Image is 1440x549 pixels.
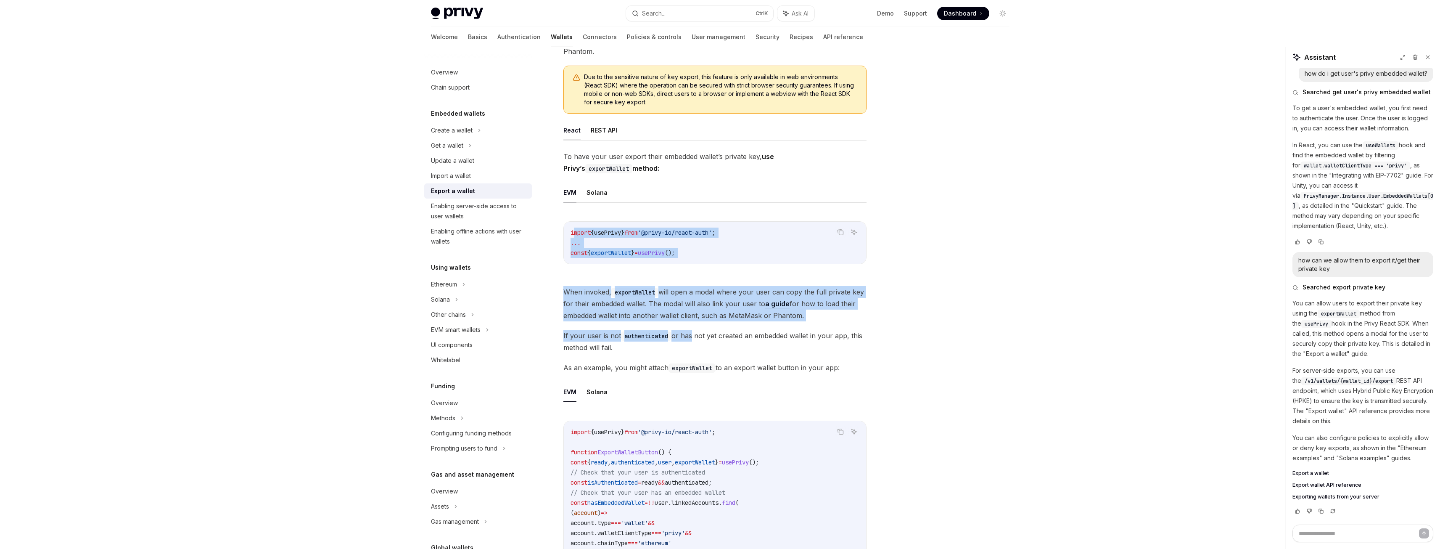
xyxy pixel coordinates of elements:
span: useWallets [1366,142,1395,149]
span: . [594,519,597,527]
a: Import a wallet [424,168,532,183]
span: ready [641,479,658,486]
button: EVM [563,382,576,402]
span: chainType [597,539,628,547]
span: user [655,499,668,507]
span: , [608,459,611,466]
span: } [631,249,634,257]
span: usePrivy [1305,321,1328,327]
a: Welcome [431,27,458,47]
button: Ask AI [848,227,859,238]
span: (); [749,459,759,466]
div: Chain support [431,82,470,93]
span: && [648,519,655,527]
div: Solana [431,294,450,305]
span: hasEmbeddedWallet [587,499,645,507]
button: Ask AI [848,426,859,437]
p: For server-side exports, you can use the REST API endpoint, which uses Hybrid Public Key Encrypti... [1292,366,1433,426]
a: Basics [468,27,487,47]
span: const [571,499,587,507]
button: Solana [587,382,608,402]
a: Export wallet API reference [1292,482,1433,488]
div: Methods [431,413,455,423]
a: API reference [823,27,863,47]
span: const [571,249,587,257]
a: UI components [424,337,532,353]
a: Security [756,27,779,47]
span: account [574,509,597,517]
span: Export wallet API reference [1292,482,1361,488]
div: Search... [642,8,666,19]
span: !! [648,499,655,507]
a: Overview [424,484,532,499]
h5: Using wallets [431,263,471,273]
a: Policies & controls [627,27,682,47]
div: UI components [431,340,473,350]
span: => [601,509,608,517]
button: Ask AI [777,6,814,21]
div: Configuring funding methods [431,428,512,438]
span: exportWallet [1321,310,1356,317]
a: Enabling server-side access to user wallets [424,199,532,224]
code: exportWallet [585,164,632,173]
span: authenticated [611,459,655,466]
span: Exporting wallets from your server [1292,493,1379,500]
div: how can we allow them to export it/get their private key [1298,256,1427,273]
span: usePrivy [594,229,621,236]
span: function [571,448,597,456]
div: Assets [431,501,449,512]
span: Ctrl K [756,10,768,17]
a: Exporting wallets from your server [1292,493,1433,500]
code: exportWallet [668,363,716,373]
span: Searched get user's privy embedded wallet [1303,88,1431,96]
div: Prompting users to fund [431,443,497,454]
span: = [638,479,641,486]
span: { [591,229,594,236]
button: React [563,120,581,140]
span: } [621,229,624,236]
a: User management [692,27,745,47]
span: . [594,539,597,547]
span: As an example, you might attach to an export wallet button in your app: [563,362,867,374]
button: Copy the contents from the code block [835,426,846,437]
div: Create a wallet [431,125,473,135]
span: ready [591,459,608,466]
span: . [594,529,597,537]
a: Export a wallet [424,183,532,199]
span: Export a wallet [1292,470,1329,477]
span: Ask AI [792,9,809,18]
span: ; [712,229,715,236]
span: } [715,459,719,466]
span: const [571,459,587,466]
a: Connectors [583,27,617,47]
div: Enabling offline actions with user wallets [431,226,527,247]
button: EVM [563,183,576,202]
span: usePrivy [722,459,749,466]
span: ( [571,509,574,517]
code: authenticated [621,332,671,341]
button: Searched get user's privy embedded wallet [1292,88,1433,96]
span: { [591,428,594,436]
span: import [571,229,591,236]
div: Overview [431,398,458,408]
span: Dashboard [944,9,976,18]
span: { [587,249,591,257]
span: account [571,529,594,537]
a: Support [904,9,927,18]
span: ExportWalletButton [597,448,658,456]
span: To have your user export their embedded wallet’s private key, [563,151,867,174]
span: === [611,519,621,527]
a: Overview [424,395,532,411]
span: '@privy-io/react-auth' [638,428,712,436]
span: ; [708,479,712,486]
span: 'ethereum' [638,539,671,547]
p: To get a user's embedded wallet, you first need to authenticate the user. Once the user is logged... [1292,103,1433,133]
span: account [571,519,594,527]
span: ... [571,239,581,247]
a: Dashboard [937,7,989,20]
div: how do i get user's privy embedded wallet? [1305,69,1427,78]
span: , [655,459,658,466]
span: && [658,479,665,486]
span: ; [712,428,715,436]
button: Toggle dark mode [996,7,1009,20]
